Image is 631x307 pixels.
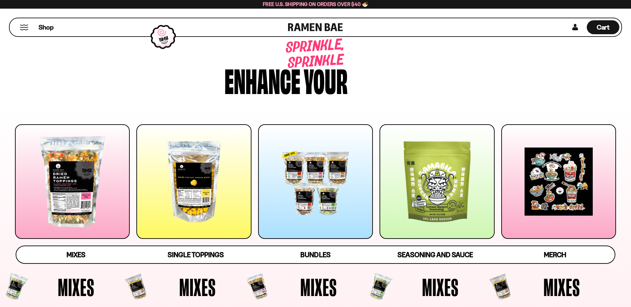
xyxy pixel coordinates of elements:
[225,64,300,95] div: Enhance
[39,23,54,32] span: Shop
[597,23,610,31] span: Cart
[67,251,85,259] span: Mixes
[39,20,54,34] a: Shop
[587,18,619,36] a: Cart
[263,1,368,7] span: Free U.S. Shipping on Orders over $40 🍜
[179,275,216,299] span: Mixes
[422,275,459,299] span: Mixes
[168,251,224,259] span: Single Toppings
[397,251,473,259] span: Seasoning and Sauce
[544,251,566,259] span: Merch
[300,275,337,299] span: Mixes
[300,251,330,259] span: Bundles
[544,275,580,299] span: Mixes
[20,25,29,30] button: Mobile Menu Trigger
[304,64,348,95] div: your
[16,246,136,263] a: Mixes
[375,246,495,263] a: Seasoning and Sauce
[495,246,615,263] a: Merch
[136,246,256,263] a: Single Toppings
[58,275,94,299] span: Mixes
[256,246,376,263] a: Bundles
